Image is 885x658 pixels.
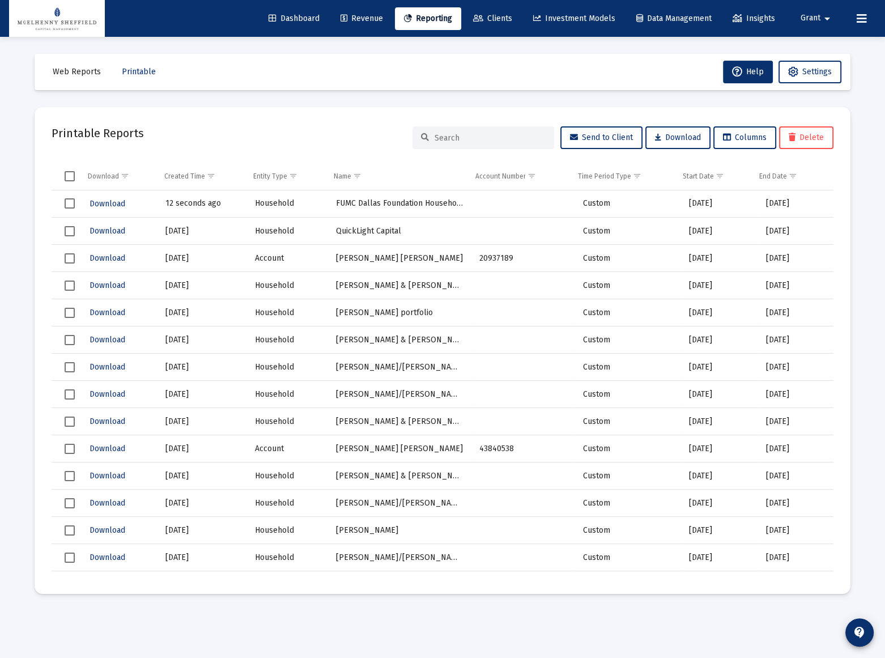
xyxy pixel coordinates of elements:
[158,490,247,517] td: [DATE]
[328,435,471,462] td: [PERSON_NAME] [PERSON_NAME]
[789,133,824,142] span: Delete
[207,172,215,180] span: Show filter options for column 'Created Time'
[681,462,758,490] td: [DATE]
[90,308,125,317] span: Download
[575,354,681,381] td: Custom
[328,381,471,408] td: [PERSON_NAME]/[PERSON_NAME]
[758,218,833,245] td: [DATE]
[527,172,535,180] span: Show filter options for column 'Account Number'
[636,14,712,23] span: Data Management
[467,163,569,190] td: Column Account Number
[156,163,245,190] td: Column Created Time
[758,517,833,544] td: [DATE]
[655,133,701,142] span: Download
[65,553,75,563] div: Select row
[352,172,361,180] span: Show filter options for column 'Name'
[88,468,126,484] button: Download
[88,332,126,348] button: Download
[65,444,75,454] div: Select row
[681,381,758,408] td: [DATE]
[471,571,575,598] td: 70323907
[404,14,452,23] span: Reporting
[88,304,126,321] button: Download
[681,435,758,462] td: [DATE]
[90,471,125,481] span: Download
[164,172,205,181] div: Created Time
[758,190,833,218] td: [DATE]
[395,7,461,30] a: Reporting
[90,525,125,535] span: Download
[575,435,681,462] td: Custom
[90,389,125,399] span: Download
[575,408,681,435] td: Custom
[758,544,833,571] td: [DATE]
[88,277,126,294] button: Download
[247,408,328,435] td: Household
[158,435,247,462] td: [DATE]
[681,245,758,272] td: [DATE]
[90,281,125,290] span: Download
[122,67,156,77] span: Printable
[18,7,96,30] img: Dashboard
[853,626,866,639] mat-icon: contact_support
[575,218,681,245] td: Custom
[732,67,764,77] span: Help
[247,299,328,326] td: Household
[90,553,125,562] span: Download
[575,326,681,354] td: Custom
[733,14,775,23] span: Insights
[681,544,758,571] td: [DATE]
[65,417,75,427] div: Select row
[247,245,328,272] td: Account
[65,171,75,181] div: Select all
[569,163,674,190] td: Column Time Period Type
[681,272,758,299] td: [DATE]
[90,417,125,426] span: Download
[328,326,471,354] td: [PERSON_NAME] & [PERSON_NAME]
[328,462,471,490] td: [PERSON_NAME] & [PERSON_NAME]
[88,495,126,511] button: Download
[247,272,328,299] td: Household
[65,308,75,318] div: Select row
[90,253,125,263] span: Download
[158,354,247,381] td: [DATE]
[341,14,383,23] span: Revenue
[88,440,126,457] button: Download
[247,490,328,517] td: Household
[758,354,833,381] td: [DATE]
[820,7,834,30] mat-icon: arrow_drop_down
[759,172,786,181] div: End Date
[52,163,833,577] div: Data grid
[801,14,820,23] span: Grant
[158,245,247,272] td: [DATE]
[158,326,247,354] td: [DATE]
[681,299,758,326] td: [DATE]
[328,272,471,299] td: [PERSON_NAME] & [PERSON_NAME] Household
[247,326,328,354] td: Household
[90,444,125,453] span: Download
[65,471,75,481] div: Select row
[464,7,521,30] a: Clients
[158,571,247,598] td: [DATE]
[533,14,615,23] span: Investment Models
[575,490,681,517] td: Custom
[627,7,721,30] a: Data Management
[90,335,125,345] span: Download
[778,61,841,83] button: Settings
[113,61,165,83] button: Printable
[575,190,681,218] td: Custom
[681,354,758,381] td: [DATE]
[65,281,75,291] div: Select row
[802,67,832,77] span: Settings
[247,354,328,381] td: Household
[65,525,75,536] div: Select row
[333,172,351,181] div: Name
[681,218,758,245] td: [DATE]
[247,435,328,462] td: Account
[758,435,833,462] td: [DATE]
[560,126,643,149] button: Send to Client
[435,133,546,143] input: Search
[575,245,681,272] td: Custom
[158,544,247,571] td: [DATE]
[723,61,773,83] button: Help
